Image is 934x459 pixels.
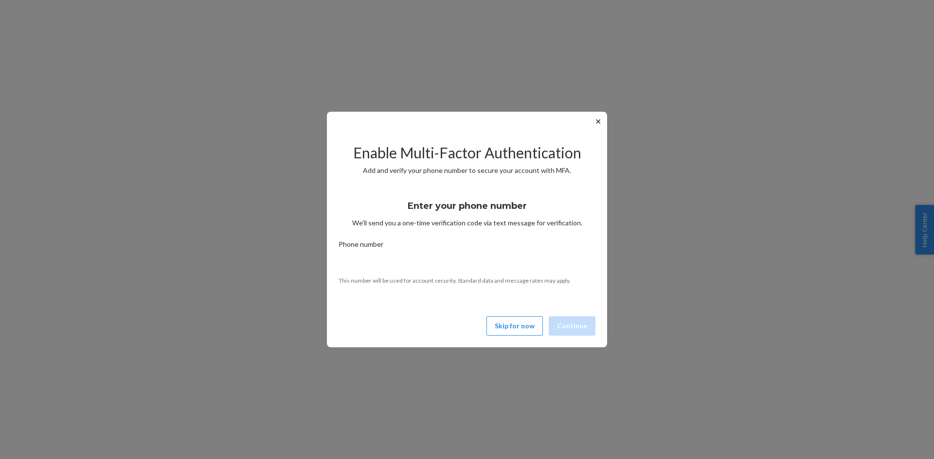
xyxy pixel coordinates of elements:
[339,276,595,285] p: This number will be used for account security. Standard data and message rates may apply.
[593,116,603,127] button: ✕
[408,200,527,212] h3: Enter your phone number
[486,316,543,336] button: Skip for now
[339,239,383,253] span: Phone number
[339,145,595,161] h2: Enable Multi-Factor Authentication
[549,316,595,336] button: Continue
[339,166,595,175] p: Add and verify your phone number to secure your account with MFA.
[339,192,595,228] div: We’ll send you a one-time verification code via text message for verification.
